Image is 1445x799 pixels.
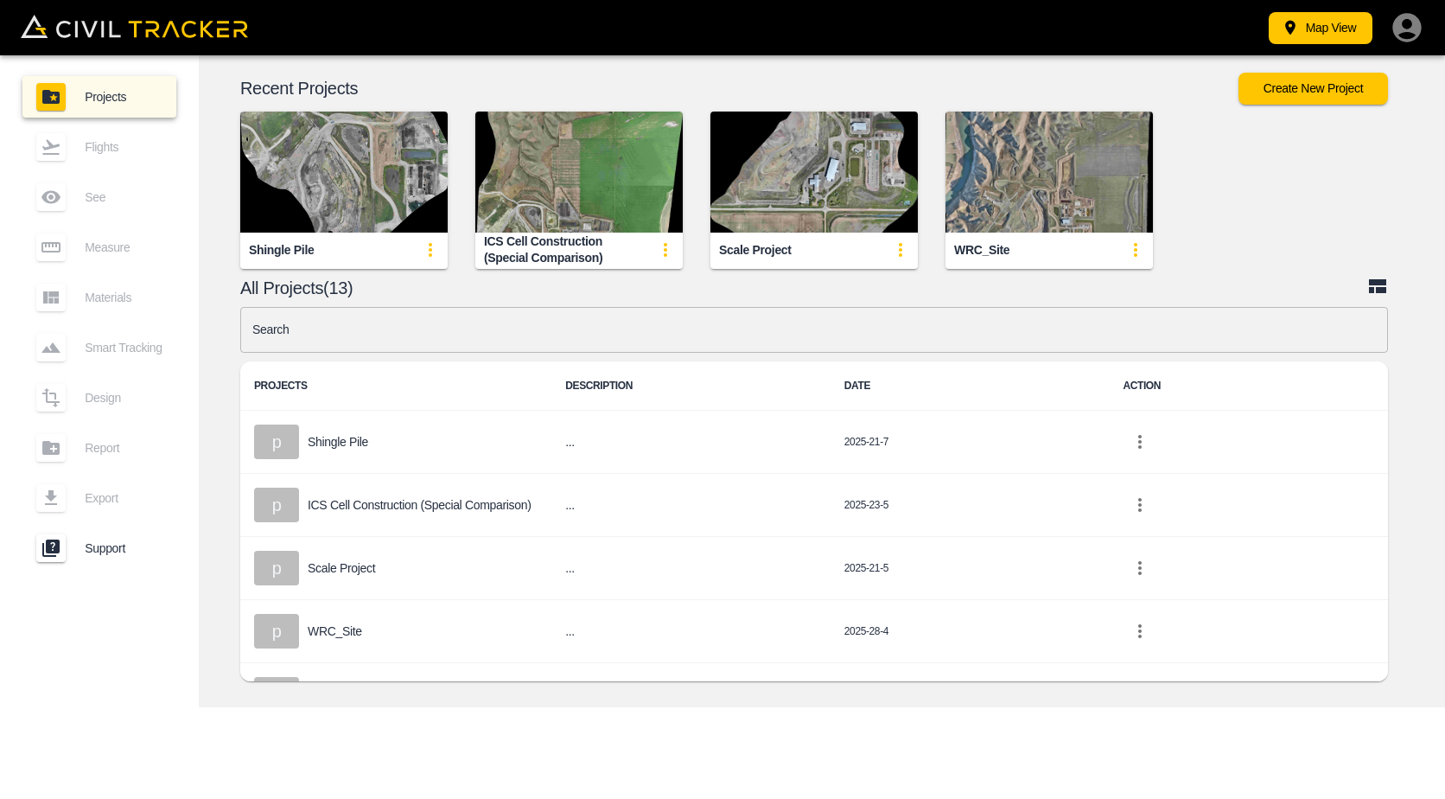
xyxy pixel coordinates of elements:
[254,614,299,649] div: p
[1238,73,1388,105] button: Create New Project
[308,561,375,575] p: Scale Project
[22,76,176,118] a: Projects
[413,233,448,267] button: update-card-details
[719,242,792,259] div: Scale Project
[308,498,531,512] p: ICS Cell Construction (Special Comparison)
[831,474,1110,537] td: 2025-23-5
[551,361,831,411] th: DESCRIPTION
[249,242,314,259] div: Shingle Pile
[945,112,1153,233] img: WRC_Site
[648,233,683,267] button: update-card-details
[254,677,299,712] div: p
[1269,12,1372,44] button: Map View
[954,242,1009,259] div: WRC_Site
[883,233,918,267] button: update-card-details
[1118,233,1153,267] button: update-card-details
[240,281,1367,295] p: All Projects(13)
[484,233,648,265] div: ICS Cell Construction (Special Comparison)
[831,600,1110,663] td: 2025-28-4
[21,15,248,38] img: Civil Tracker
[22,527,176,569] a: Support
[831,537,1110,600] td: 2025-21-5
[1109,361,1388,411] th: ACTION
[831,411,1110,474] td: 2025-21-7
[240,81,1238,95] p: Recent Projects
[85,90,162,104] span: Projects
[308,435,368,449] p: Shingle Pile
[254,425,299,459] div: p
[254,551,299,585] div: p
[565,431,817,453] h6: ...
[565,558,817,579] h6: ...
[240,112,448,233] img: Shingle Pile
[831,361,1110,411] th: DATE
[475,112,683,233] img: ICS Cell Construction (Special Comparison)
[831,663,1110,726] td: [DATE]
[565,621,817,642] h6: ...
[85,541,162,555] span: Support
[240,361,551,411] th: PROJECTS
[710,112,918,233] img: Scale Project
[565,495,817,516] h6: ...
[308,624,362,638] p: WRC_Site
[254,488,299,522] div: p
